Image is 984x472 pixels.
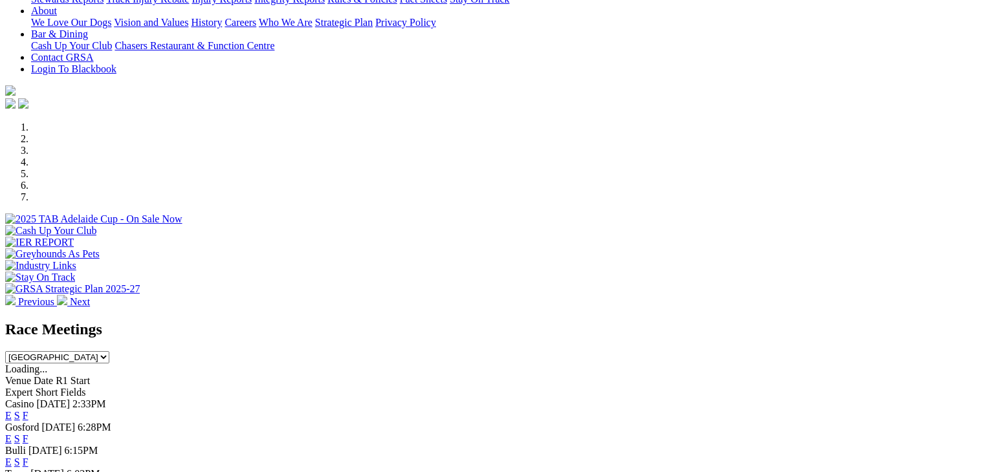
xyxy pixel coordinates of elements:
img: logo-grsa-white.png [5,85,16,96]
span: Expert [5,387,33,398]
img: 2025 TAB Adelaide Cup - On Sale Now [5,213,182,225]
a: Chasers Restaurant & Function Centre [115,40,274,51]
span: Loading... [5,363,47,374]
img: chevron-right-pager-white.svg [57,295,67,305]
span: Fields [60,387,85,398]
img: Cash Up Your Club [5,225,96,237]
a: Vision and Values [114,17,188,28]
img: Greyhounds As Pets [5,248,100,260]
a: Bar & Dining [31,28,88,39]
a: S [14,433,20,444]
span: Gosford [5,422,39,433]
a: Privacy Policy [375,17,436,28]
a: E [5,433,12,444]
img: chevron-left-pager-white.svg [5,295,16,305]
span: R1 Start [56,375,90,386]
a: Careers [224,17,256,28]
span: Casino [5,398,34,409]
img: twitter.svg [18,98,28,109]
span: Bulli [5,445,26,456]
span: 6:28PM [78,422,111,433]
a: We Love Our Dogs [31,17,111,28]
span: [DATE] [28,445,62,456]
a: Strategic Plan [315,17,373,28]
a: F [23,410,28,421]
img: GRSA Strategic Plan 2025-27 [5,283,140,295]
span: Date [34,375,53,386]
div: About [31,17,979,28]
span: 6:15PM [65,445,98,456]
a: S [14,410,20,421]
span: Next [70,296,90,307]
a: Next [57,296,90,307]
span: [DATE] [36,398,70,409]
a: Login To Blackbook [31,63,116,74]
a: Contact GRSA [31,52,93,63]
span: 2:33PM [72,398,106,409]
img: Stay On Track [5,272,75,283]
a: F [23,456,28,467]
a: F [23,433,28,444]
span: Short [36,387,58,398]
a: E [5,410,12,421]
a: S [14,456,20,467]
a: About [31,5,57,16]
span: [DATE] [41,422,75,433]
span: Venue [5,375,31,386]
img: IER REPORT [5,237,74,248]
span: Previous [18,296,54,307]
img: Industry Links [5,260,76,272]
a: Previous [5,296,57,307]
div: Bar & Dining [31,40,979,52]
a: History [191,17,222,28]
a: Cash Up Your Club [31,40,112,51]
h2: Race Meetings [5,321,979,338]
a: Who We Are [259,17,312,28]
a: E [5,456,12,467]
img: facebook.svg [5,98,16,109]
